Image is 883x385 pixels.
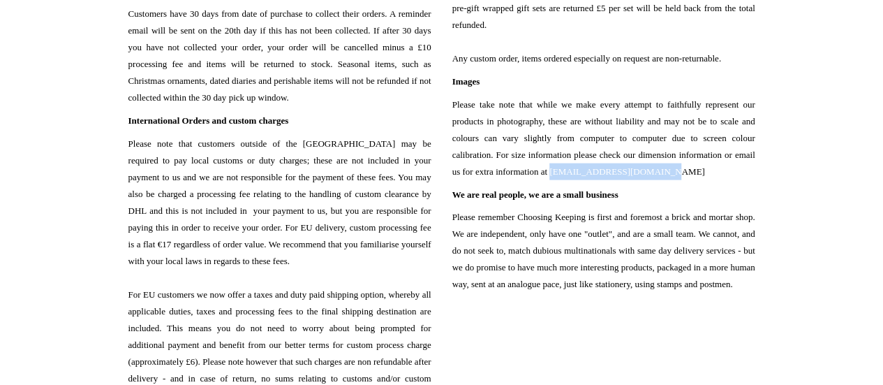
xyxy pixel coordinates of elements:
span: Images [452,76,480,87]
span: Please take note that while we make every attempt to faithfully represent our products in photogr... [452,96,755,180]
span: International Orders and custom charges [128,115,289,126]
span: Please remember Choosing Keeping is first and foremost a brick and mortar shop. We are independen... [452,209,755,310]
span: We are real people, we are a small business [452,189,618,200]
